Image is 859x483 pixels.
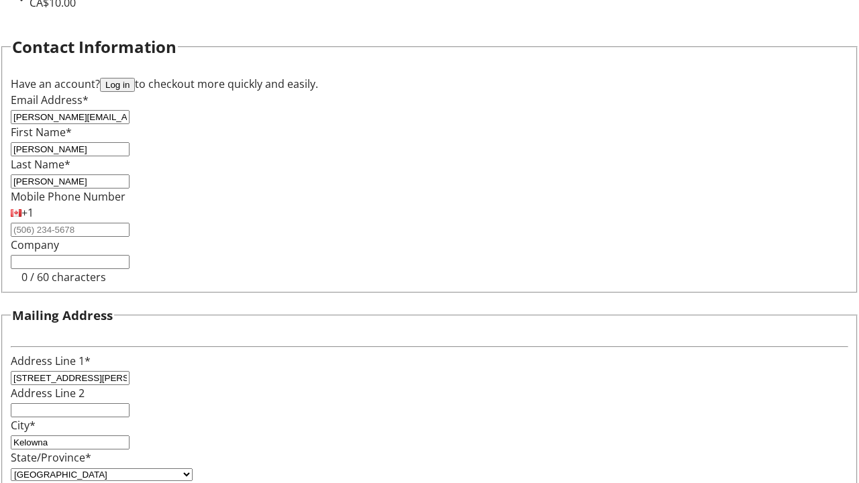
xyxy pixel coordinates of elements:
label: Last Name* [11,157,70,172]
h2: Contact Information [12,35,176,59]
label: First Name* [11,125,72,140]
input: Address [11,371,130,385]
h3: Mailing Address [12,306,113,325]
input: (506) 234-5678 [11,223,130,237]
label: Address Line 2 [11,386,85,400]
div: Have an account? to checkout more quickly and easily. [11,76,848,92]
label: City* [11,418,36,433]
button: Log in [100,78,135,92]
label: Mobile Phone Number [11,189,125,204]
tr-character-limit: 0 / 60 characters [21,270,106,284]
label: Company [11,237,59,252]
label: Address Line 1* [11,354,91,368]
input: City [11,435,130,449]
label: Email Address* [11,93,89,107]
label: State/Province* [11,450,91,465]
